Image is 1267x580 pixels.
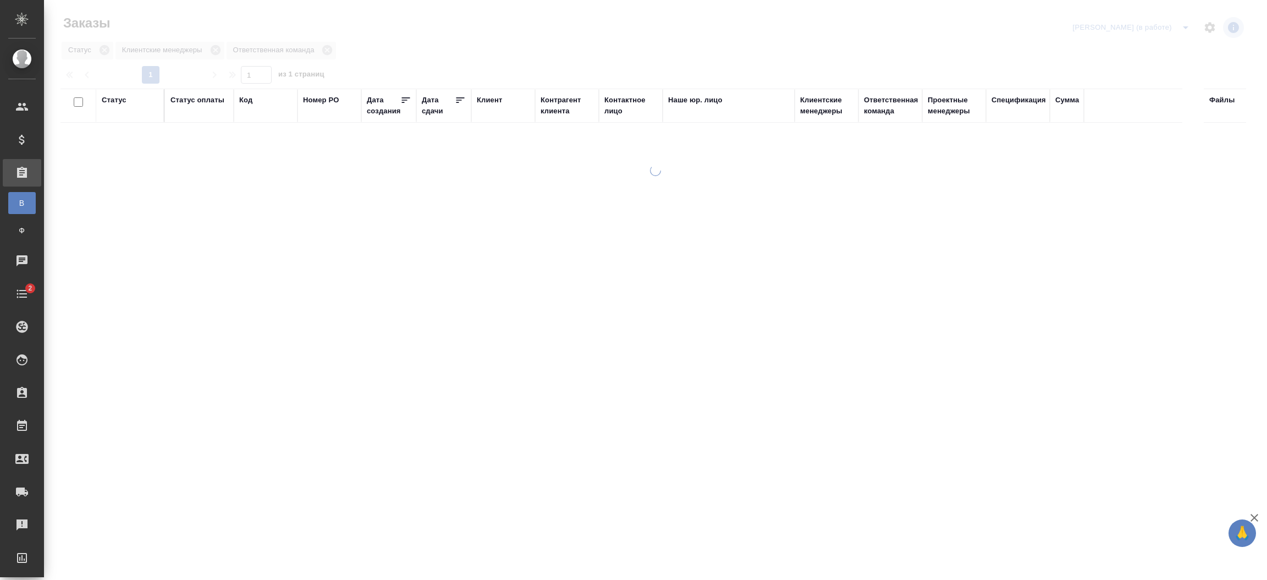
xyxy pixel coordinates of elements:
span: Ф [14,225,30,236]
a: В [8,192,36,214]
div: Файлы [1209,95,1235,106]
div: Контрагент клиента [541,95,593,117]
div: Дата сдачи [422,95,455,117]
div: Спецификация [991,95,1046,106]
div: Сумма [1055,95,1079,106]
a: Ф [8,220,36,242]
span: В [14,198,30,209]
div: Ответственная команда [864,95,918,117]
div: Проектные менеджеры [928,95,980,117]
div: Клиент [477,95,502,106]
div: Клиентские менеджеры [800,95,853,117]
button: 🙏 [1229,519,1256,547]
div: Статус [102,95,126,106]
div: Дата создания [367,95,400,117]
div: Контактное лицо [604,95,657,117]
div: Номер PO [303,95,339,106]
div: Наше юр. лицо [668,95,723,106]
div: Код [239,95,252,106]
span: 🙏 [1233,522,1252,545]
a: 2 [3,280,41,308]
div: Статус оплаты [170,95,224,106]
span: 2 [21,283,38,294]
